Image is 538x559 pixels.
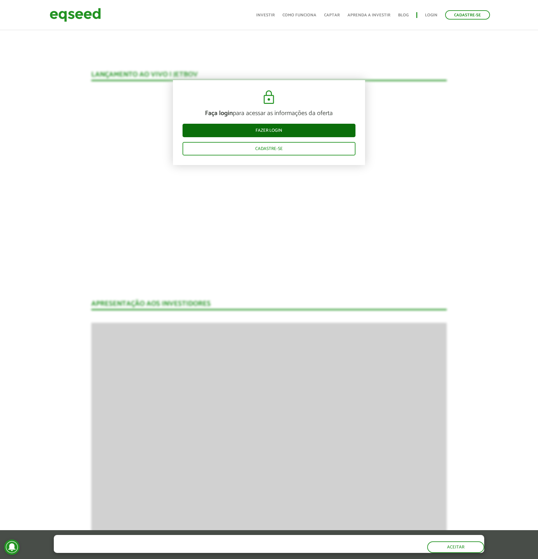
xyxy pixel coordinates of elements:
a: política de privacidade e de cookies [138,547,212,553]
p: para acessar as informações da oferta [183,110,355,117]
img: EqSeed [50,6,101,23]
a: Blog [398,13,409,17]
h5: O site da EqSeed utiliza cookies para melhorar sua navegação. [54,535,286,545]
a: Captar [324,13,340,17]
img: cadeado.svg [261,90,277,105]
a: Como funciona [282,13,316,17]
a: Cadastre-se [183,142,355,155]
a: Login [425,13,437,17]
a: Aprenda a investir [347,13,390,17]
button: Aceitar [427,541,484,553]
p: Ao clicar em "aceitar", você aceita nossa . [54,546,286,553]
strong: Faça login [205,108,233,119]
a: Fazer login [183,124,355,137]
a: Investir [256,13,275,17]
a: Cadastre-se [445,10,490,20]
